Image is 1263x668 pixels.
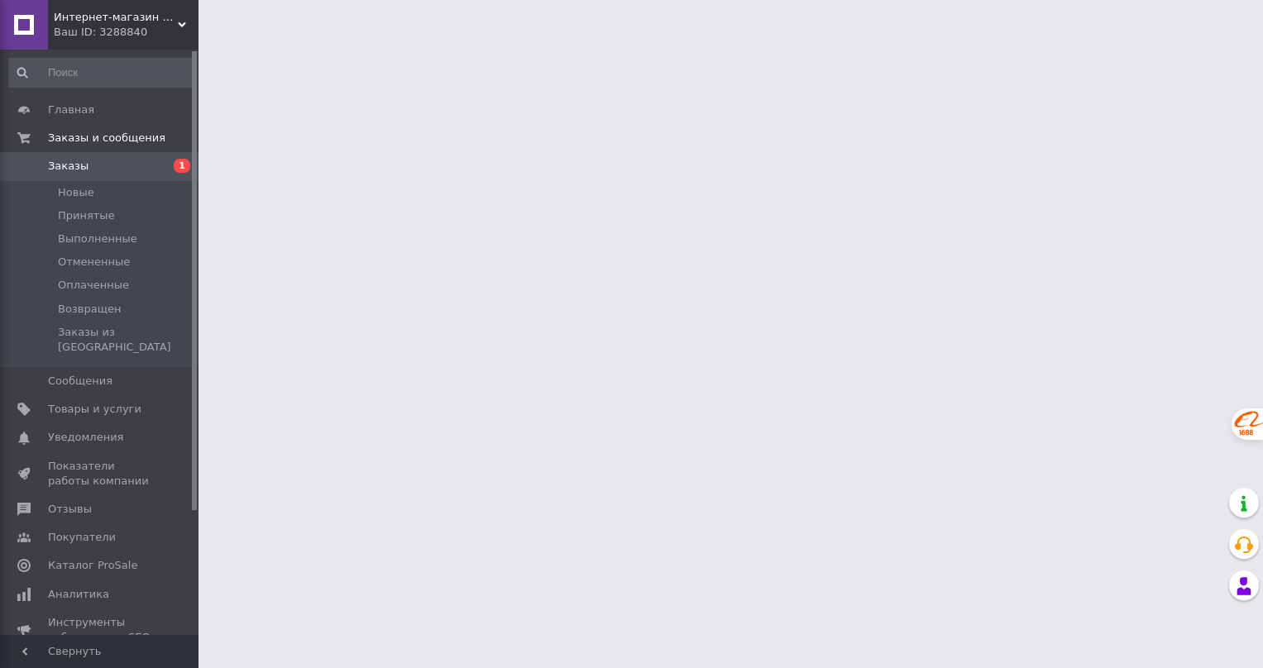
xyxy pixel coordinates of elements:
[58,325,193,355] span: Заказы из [GEOGRAPHIC_DATA]
[8,58,194,88] input: Поиск
[48,103,94,117] span: Главная
[58,208,115,223] span: Принятые
[58,302,121,317] span: Возвращен
[58,255,130,270] span: Отмененные
[48,502,92,517] span: Отзывы
[48,587,109,602] span: Аналитика
[48,558,137,573] span: Каталог ProSale
[48,615,153,645] span: Инструменты вебмастера и SEO
[174,159,190,173] span: 1
[58,231,137,246] span: Выполненные
[48,402,141,417] span: Товары и услуги
[48,374,112,389] span: Сообщения
[58,278,129,293] span: Оплаченные
[48,459,153,489] span: Показатели работы компании
[48,430,123,445] span: Уведомления
[48,530,116,545] span: Покупатели
[58,185,94,200] span: Новые
[54,25,199,40] div: Ваш ID: 3288840
[48,131,165,146] span: Заказы и сообщения
[48,159,89,174] span: Заказы
[54,10,178,25] span: Интернет-магазин "Vаріант"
